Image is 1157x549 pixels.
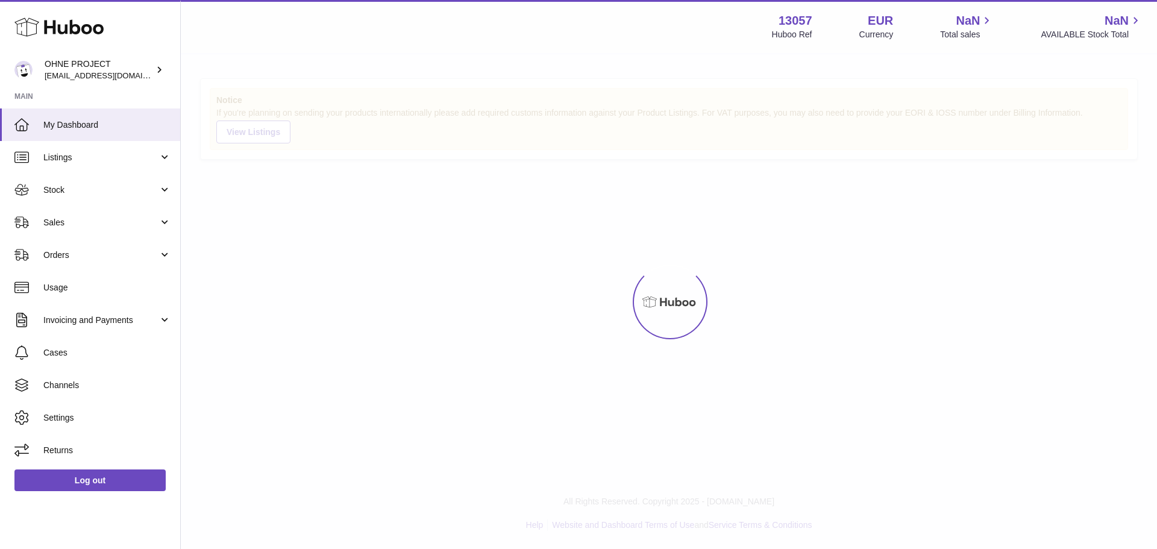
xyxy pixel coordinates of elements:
[956,13,980,29] span: NaN
[1041,29,1143,40] span: AVAILABLE Stock Total
[868,13,893,29] strong: EUR
[1041,13,1143,40] a: NaN AVAILABLE Stock Total
[45,71,177,80] span: [EMAIL_ADDRESS][DOMAIN_NAME]
[772,29,812,40] div: Huboo Ref
[43,412,171,424] span: Settings
[45,58,153,81] div: OHNE PROJECT
[43,152,158,163] span: Listings
[43,184,158,196] span: Stock
[859,29,894,40] div: Currency
[1105,13,1129,29] span: NaN
[940,13,994,40] a: NaN Total sales
[779,13,812,29] strong: 13057
[43,217,158,228] span: Sales
[14,61,33,79] img: internalAdmin-13057@internal.huboo.com
[43,347,171,359] span: Cases
[43,380,171,391] span: Channels
[43,282,171,293] span: Usage
[940,29,994,40] span: Total sales
[43,249,158,261] span: Orders
[43,445,171,456] span: Returns
[43,315,158,326] span: Invoicing and Payments
[43,119,171,131] span: My Dashboard
[14,469,166,491] a: Log out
